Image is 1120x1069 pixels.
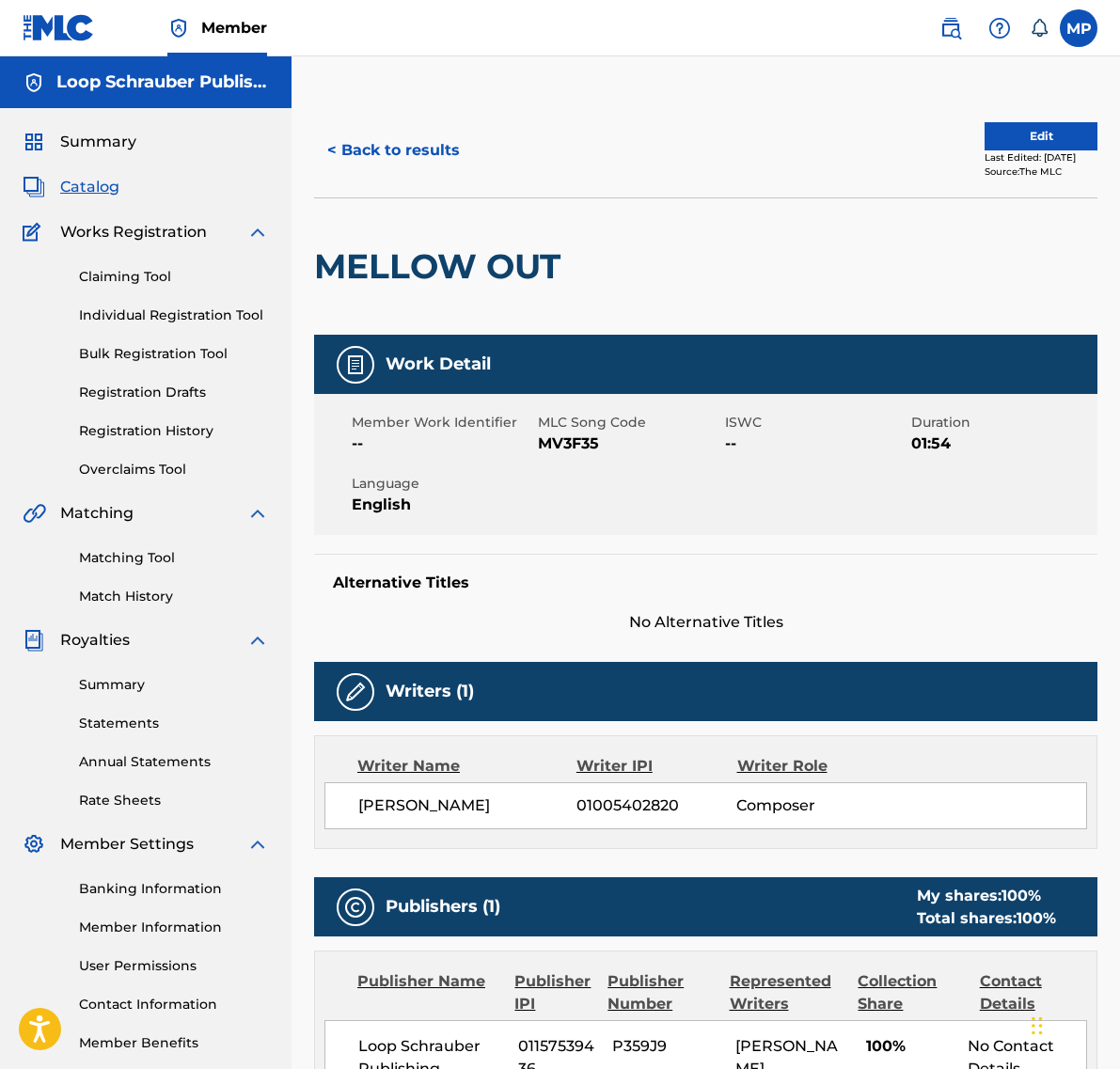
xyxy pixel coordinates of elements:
a: Bulk Registration Tool [79,344,269,364]
img: Summary [23,131,45,153]
span: 01005402820 [576,794,736,817]
iframe: Resource Center [1067,733,1120,885]
a: Rate Sheets [79,791,269,810]
span: [PERSON_NAME] [358,794,576,817]
img: Matching [23,502,46,525]
span: ISWC [725,413,907,432]
a: Registration History [79,421,269,441]
span: Catalog [60,176,119,198]
div: Represented Writers [730,970,844,1015]
div: Publisher IPI [514,970,593,1015]
img: Work Detail [344,354,367,376]
img: Royalties [23,629,45,652]
a: Registration Drafts [79,383,269,402]
span: Works Registration [60,221,207,244]
div: User Menu [1060,9,1097,47]
button: Edit [985,122,1097,150]
span: Duration [911,413,1093,432]
a: Claiming Tool [79,267,269,287]
div: Writer Name [357,755,576,778]
span: Composer [736,794,882,817]
span: Language [352,474,533,494]
a: Overclaims Tool [79,460,269,479]
img: expand [246,221,269,244]
span: -- [352,432,533,455]
div: Contact Details [980,970,1087,1015]
h5: Alternative Titles [333,574,1079,592]
a: Member Information [79,918,269,937]
div: Publisher Name [357,970,500,1015]
img: expand [246,502,269,525]
img: Top Rightsholder [167,17,190,39]
div: Drag [1032,998,1043,1054]
div: Collection Share [858,970,965,1015]
div: Total shares: [917,907,1056,930]
div: Notifications [1030,19,1049,38]
span: Member [201,17,267,39]
img: Publishers [344,896,367,919]
img: Catalog [23,176,45,198]
button: < Back to results [314,127,473,174]
div: Publisher Number [607,970,715,1015]
div: Last Edited: [DATE] [985,150,1097,165]
h5: Work Detail [386,354,491,375]
div: Writer Role [737,755,883,778]
span: MLC Song Code [538,413,719,432]
a: Annual Statements [79,752,269,772]
a: Match History [79,587,269,606]
span: No Alternative Titles [314,611,1097,634]
span: Matching [60,502,134,525]
img: expand [246,833,269,856]
a: Individual Registration Tool [79,306,269,325]
img: Writers [344,681,367,703]
h5: Writers (1) [386,681,474,702]
span: MV3F35 [538,432,719,455]
h5: Loop Schrauber Publishing [56,71,269,93]
a: Contact Information [79,995,269,1014]
img: expand [246,629,269,652]
span: -- [725,432,907,455]
span: Member Work Identifier [352,413,533,432]
a: User Permissions [79,956,269,976]
a: Banking Information [79,879,269,899]
div: Source: The MLC [985,165,1097,179]
span: 100% [866,1035,954,1058]
iframe: Chat Widget [1026,979,1120,1069]
span: Royalties [60,629,130,652]
a: SummarySummary [23,131,136,153]
a: Statements [79,714,269,733]
a: Matching Tool [79,548,269,568]
span: Member Settings [60,833,194,856]
img: Works Registration [23,221,47,244]
img: Member Settings [23,833,45,856]
span: 100 % [1002,887,1041,904]
img: help [988,17,1011,39]
span: P359J9 [612,1035,721,1058]
a: Summary [79,675,269,695]
a: CatalogCatalog [23,176,119,198]
span: 01:54 [911,432,1093,455]
div: My shares: [917,885,1056,907]
img: search [939,17,962,39]
span: Summary [60,131,136,153]
img: Accounts [23,71,45,94]
img: MLC Logo [23,14,95,41]
a: Member Benefits [79,1033,269,1053]
a: Public Search [932,9,970,47]
h2: MELLOW OUT [314,245,570,288]
h5: Publishers (1) [386,896,500,918]
span: 100 % [1017,909,1056,927]
div: Help [981,9,1018,47]
span: English [352,494,533,516]
div: Writer IPI [576,755,737,778]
